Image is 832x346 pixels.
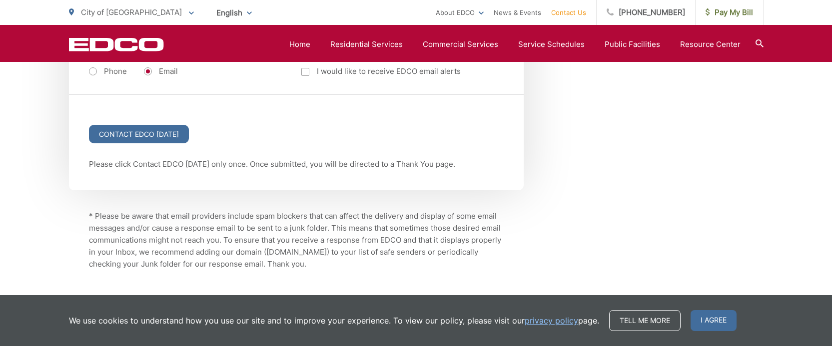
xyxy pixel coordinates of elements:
label: Phone [89,66,127,76]
label: I would like to receive EDCO email alerts [301,65,461,77]
a: Resource Center [680,38,741,50]
a: Service Schedules [518,38,585,50]
a: Home [289,38,310,50]
a: Public Facilities [605,38,660,50]
p: * Please be aware that email providers include spam blockers that can affect the delivery and dis... [89,210,504,270]
span: English [209,4,259,21]
span: Pay My Bill [706,6,753,18]
a: About EDCO [436,6,484,18]
span: I agree [691,310,737,331]
p: We use cookies to understand how you use our site and to improve your experience. To view our pol... [69,315,599,327]
label: Email [144,66,178,76]
a: Commercial Services [423,38,498,50]
a: Contact Us [551,6,586,18]
a: Residential Services [330,38,403,50]
a: EDCD logo. Return to the homepage. [69,37,164,51]
a: News & Events [494,6,541,18]
p: Please click Contact EDCO [DATE] only once. Once submitted, you will be directed to a Thank You p... [89,158,504,170]
span: City of [GEOGRAPHIC_DATA] [81,7,182,17]
a: privacy policy [525,315,578,327]
a: Tell me more [609,310,681,331]
input: Contact EDCO [DATE] [89,125,189,143]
